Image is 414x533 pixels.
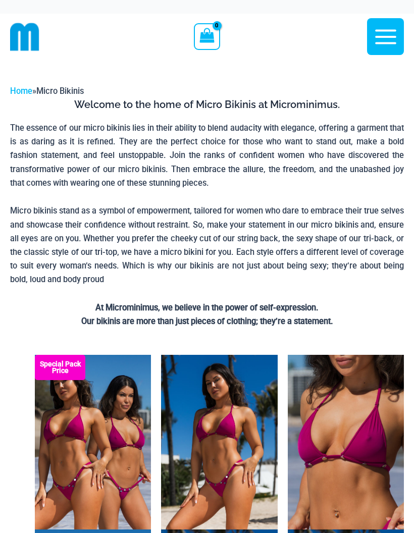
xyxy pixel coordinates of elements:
span: » [10,86,84,96]
b: Special Pack Price [35,361,85,374]
h3: Welcome to the home of Micro Bikinis at Microminimus. [10,98,404,111]
strong: At Microminimus, we believe in the power of self-expression. [95,303,319,312]
strong: Our bikinis are more than just pieces of clothing; they’re a statement. [81,316,333,326]
p: Micro bikinis stand as a symbol of empowerment, tailored for women who dare to embrace their true... [10,204,404,286]
a: View Shopping Cart, empty [194,23,220,49]
img: Tight Rope Pink 319 Top 4228 Thong 05 [161,355,277,529]
span: Micro Bikinis [36,86,84,96]
p: The essence of our micro bikinis lies in their ability to blend audacity with elegance, offering ... [10,121,404,189]
img: cropped mm emblem [10,22,39,51]
img: Collection Pack F [35,355,151,529]
img: Tight Rope Pink 319 Top 01 [288,355,404,529]
a: Home [10,86,32,96]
